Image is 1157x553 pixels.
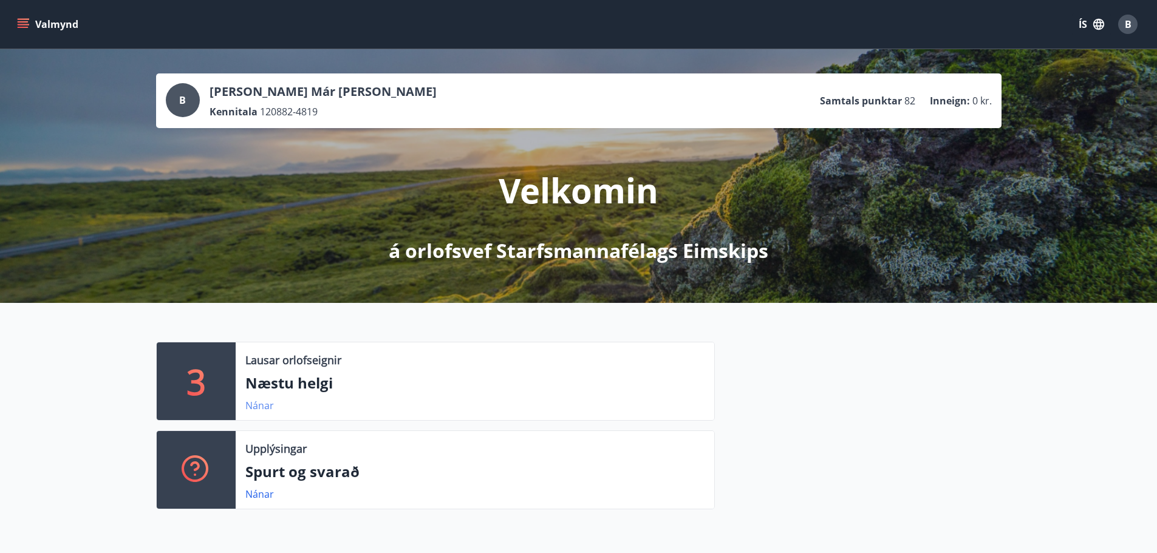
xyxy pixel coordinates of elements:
button: menu [15,13,83,35]
p: 3 [186,358,206,404]
p: Spurt og svarað [245,461,705,482]
span: 0 kr. [972,94,992,107]
a: Nánar [245,399,274,412]
p: Upplýsingar [245,441,307,456]
p: Næstu helgi [245,373,705,393]
p: [PERSON_NAME] Már [PERSON_NAME] [210,83,437,100]
p: Inneign : [930,94,970,107]
span: 120882-4819 [260,105,318,118]
p: Velkomin [499,167,658,213]
p: Kennitala [210,105,258,118]
button: B [1113,10,1142,39]
p: Lausar orlofseignir [245,352,341,368]
button: ÍS [1072,13,1111,35]
p: Samtals punktar [820,94,902,107]
span: B [179,93,186,107]
p: á orlofsvef Starfsmannafélags Eimskips [389,237,768,264]
a: Nánar [245,487,274,501]
span: B [1125,18,1131,31]
span: 82 [904,94,915,107]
